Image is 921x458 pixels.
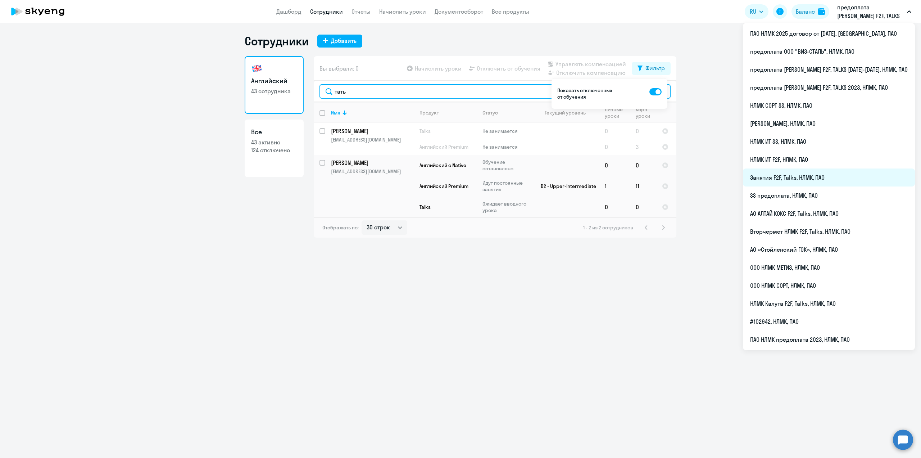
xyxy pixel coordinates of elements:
div: Продукт [419,109,439,116]
div: Имя [331,109,413,116]
a: Английский43 сотрудника [245,56,304,114]
span: Talks [419,128,431,134]
td: 3 [630,139,656,155]
ul: RU [743,23,915,350]
h3: Английский [251,76,297,86]
p: [EMAIL_ADDRESS][DOMAIN_NAME] [331,168,413,175]
span: RU [750,7,756,16]
h3: Все [251,127,297,137]
span: Английский Premium [419,144,468,150]
p: Обучение остановлено [482,159,532,172]
a: Начислить уроки [379,8,426,15]
button: предоплата [PERSON_NAME] F2F, TALKS 2023, НЛМК, ПАО [834,3,915,20]
a: [PERSON_NAME] [331,127,413,135]
div: Корп. уроки [636,106,656,119]
td: 0 [599,197,630,217]
a: Отчеты [351,8,371,15]
td: 0 [630,155,656,176]
span: 1 - 2 из 2 сотрудников [583,224,633,231]
span: Английский Premium [419,183,468,189]
button: RU [745,4,768,19]
img: balance [818,8,825,15]
td: 0 [599,123,630,139]
p: Идут постоянные занятия [482,180,532,193]
a: Все43 активно124 отключено [245,120,304,177]
td: 0 [630,123,656,139]
div: Имя [331,109,340,116]
td: 1 [599,176,630,197]
input: Поиск по имени, email, продукту или статусу [319,84,671,99]
div: Текущий уровень [545,109,586,116]
button: Добавить [317,35,362,48]
p: Показать отключенных от обучения [557,87,614,100]
button: Фильтр [632,62,671,75]
p: Не занимается [482,144,532,150]
span: Отображать по: [322,224,359,231]
td: 0 [630,197,656,217]
a: Дашборд [276,8,301,15]
p: Ожидает вводного урока [482,201,532,214]
div: Статус [482,109,498,116]
p: предоплата [PERSON_NAME] F2F, TALKS 2023, НЛМК, ПАО [837,3,904,20]
span: Talks [419,204,431,210]
p: [PERSON_NAME] [331,127,412,135]
td: 11 [630,176,656,197]
a: Все продукты [492,8,529,15]
p: 43 активно [251,138,297,146]
span: Вы выбрали: 0 [319,64,359,73]
p: 124 отключено [251,146,297,154]
button: Балансbalance [791,4,829,19]
td: 0 [599,139,630,155]
div: Баланс [796,7,815,16]
div: Личные уроки [605,106,630,119]
a: Документооборот [435,8,483,15]
td: B2 - Upper-Intermediate [532,155,599,217]
p: Не занимается [482,128,532,134]
p: 43 сотрудника [251,87,297,95]
h1: Сотрудники [245,34,309,48]
a: Сотрудники [310,8,343,15]
p: [EMAIL_ADDRESS][DOMAIN_NAME] [331,136,413,143]
span: Английский с Native [419,162,466,169]
a: [PERSON_NAME] [331,159,413,167]
div: Добавить [331,36,357,45]
td: 0 [599,155,630,176]
img: english [251,63,263,74]
div: Фильтр [645,64,665,72]
p: [PERSON_NAME] [331,159,412,167]
div: Текущий уровень [538,109,599,116]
